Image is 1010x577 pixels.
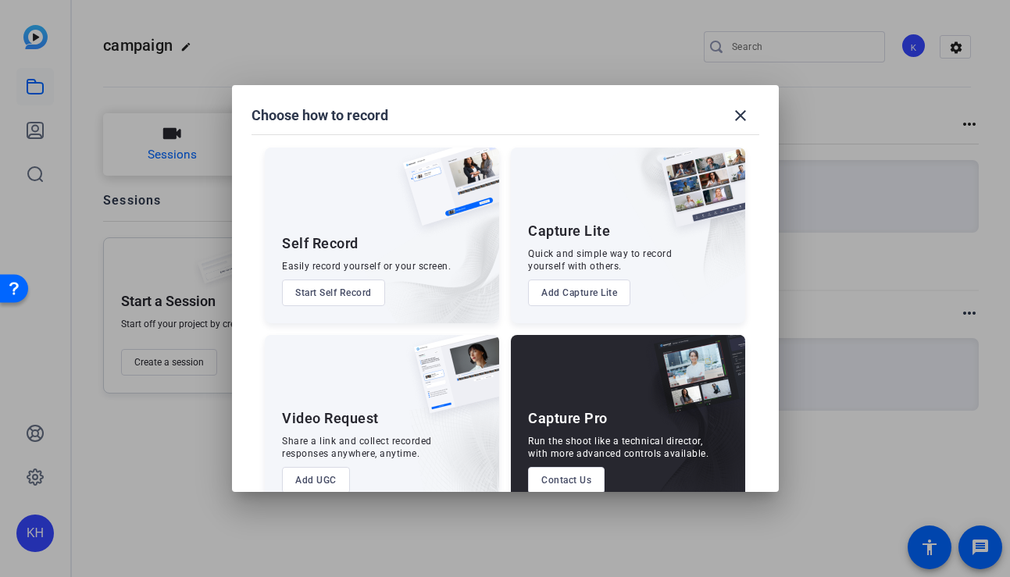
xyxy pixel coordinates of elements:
[282,260,451,272] div: Easily record yourself or your screen.
[282,435,432,460] div: Share a link and collect recorded responses anywhere, anytime.
[409,383,499,511] img: embarkstudio-ugc-content.png
[731,106,750,125] mat-icon: close
[282,234,359,253] div: Self Record
[528,248,672,272] div: Quick and simple way to record yourself with others.
[605,148,745,304] img: embarkstudio-capture-lite.png
[528,467,605,493] button: Contact Us
[630,354,745,511] img: embarkstudio-capture-pro.png
[642,335,745,430] img: capture-pro.png
[282,467,350,493] button: Add UGC
[363,181,499,323] img: embarkstudio-self-record.png
[528,280,630,306] button: Add Capture Lite
[528,435,708,460] div: Run the shoot like a technical director, with more advanced controls available.
[648,148,745,243] img: capture-lite.png
[282,409,379,428] div: Video Request
[282,280,385,306] button: Start Self Record
[402,335,499,429] img: ugc-content.png
[528,222,610,240] div: Capture Lite
[391,148,499,241] img: self-record.png
[528,409,608,428] div: Capture Pro
[252,106,388,125] h1: Choose how to record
